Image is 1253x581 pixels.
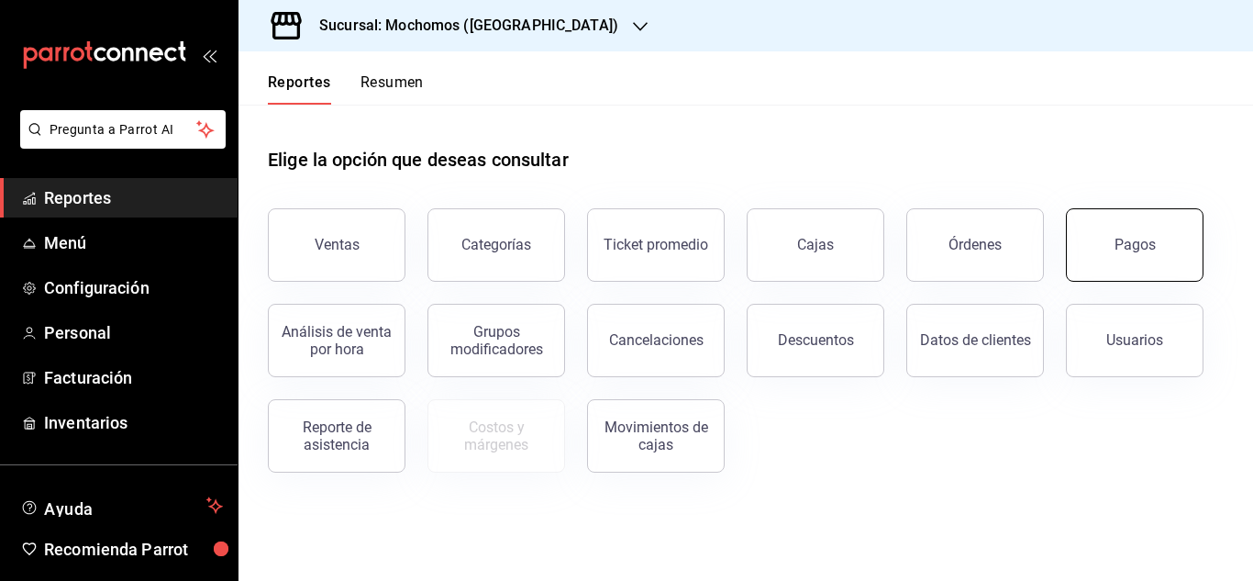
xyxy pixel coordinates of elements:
div: Ventas [315,236,360,253]
div: navigation tabs [268,73,424,105]
div: Pagos [1114,236,1156,253]
span: Pregunta a Parrot AI [50,120,197,140]
h3: Sucursal: Mochomos ([GEOGRAPHIC_DATA]) [305,15,618,37]
div: Grupos modificadores [439,323,553,358]
button: Resumen [360,73,424,105]
span: Personal [44,320,223,345]
span: Reportes [44,185,223,210]
span: Menú [44,230,223,255]
div: Análisis de venta por hora [280,323,394,358]
span: Configuración [44,275,223,300]
button: Grupos modificadores [427,304,565,377]
div: Movimientos de cajas [599,419,713,453]
button: Órdenes [906,208,1044,282]
button: Reporte de asistencia [268,399,405,473]
div: Ticket promedio [604,236,708,253]
button: Contrata inventarios para ver este reporte [427,399,565,473]
span: Recomienda Parrot [44,537,223,562]
div: Órdenes [948,236,1002,253]
div: Descuentos [778,331,854,349]
button: Categorías [427,208,565,282]
button: Pregunta a Parrot AI [20,110,226,149]
button: Cancelaciones [587,304,725,377]
button: Pagos [1066,208,1203,282]
span: Inventarios [44,410,223,435]
button: Ticket promedio [587,208,725,282]
div: Usuarios [1106,331,1163,349]
a: Cajas [747,208,884,282]
div: Datos de clientes [920,331,1031,349]
button: open_drawer_menu [202,48,216,62]
button: Usuarios [1066,304,1203,377]
span: Facturación [44,365,223,390]
div: Costos y márgenes [439,419,553,453]
button: Movimientos de cajas [587,399,725,473]
div: Categorías [461,236,531,253]
div: Cancelaciones [609,331,704,349]
a: Pregunta a Parrot AI [13,133,226,152]
button: Reportes [268,73,331,105]
h1: Elige la opción que deseas consultar [268,146,569,173]
button: Análisis de venta por hora [268,304,405,377]
span: Ayuda [44,495,199,517]
div: Reporte de asistencia [280,419,394,453]
button: Descuentos [747,304,884,377]
button: Datos de clientes [906,304,1044,377]
button: Ventas [268,208,405,282]
div: Cajas [797,234,835,256]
